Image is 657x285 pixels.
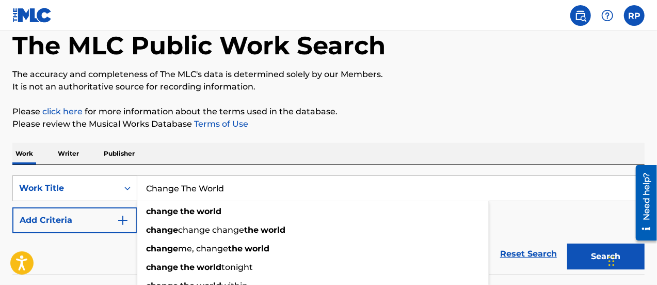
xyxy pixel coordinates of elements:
img: search [574,9,587,22]
span: me, change [178,244,228,253]
strong: change [146,244,178,253]
div: User Menu [624,5,645,26]
img: help [601,9,614,22]
img: MLC Logo [12,8,52,23]
span: change change [178,225,244,235]
strong: change [146,262,178,272]
strong: the [228,244,243,253]
iframe: Resource Center [628,161,657,244]
form: Search Form [12,175,645,275]
strong: world [245,244,269,253]
strong: the [180,262,195,272]
p: Writer [55,143,82,164]
strong: world [261,225,285,235]
div: Help [597,5,618,26]
div: Work Title [19,182,112,194]
strong: change [146,206,178,216]
a: Terms of Use [192,119,248,129]
strong: world [197,262,221,272]
button: Add Criteria [12,207,137,233]
strong: the [244,225,259,235]
p: Publisher [101,143,138,164]
span: tonight [221,262,253,272]
a: Public Search [570,5,591,26]
strong: the [180,206,195,216]
p: It is not an authoritative source for recording information. [12,81,645,93]
p: Work [12,143,36,164]
p: The accuracy and completeness of The MLC's data is determined solely by our Members. [12,68,645,81]
iframe: Chat Widget [605,235,657,285]
p: Please review the Musical Works Database [12,118,645,130]
button: Search [567,244,645,269]
h1: The MLC Public Work Search [12,30,386,61]
div: Drag [608,246,615,277]
a: click here [42,107,83,116]
a: Reset Search [495,243,562,265]
strong: world [197,206,221,216]
p: Please for more information about the terms used in the database. [12,106,645,118]
img: 9d2ae6d4665cec9f34b9.svg [117,214,129,227]
strong: change [146,225,178,235]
